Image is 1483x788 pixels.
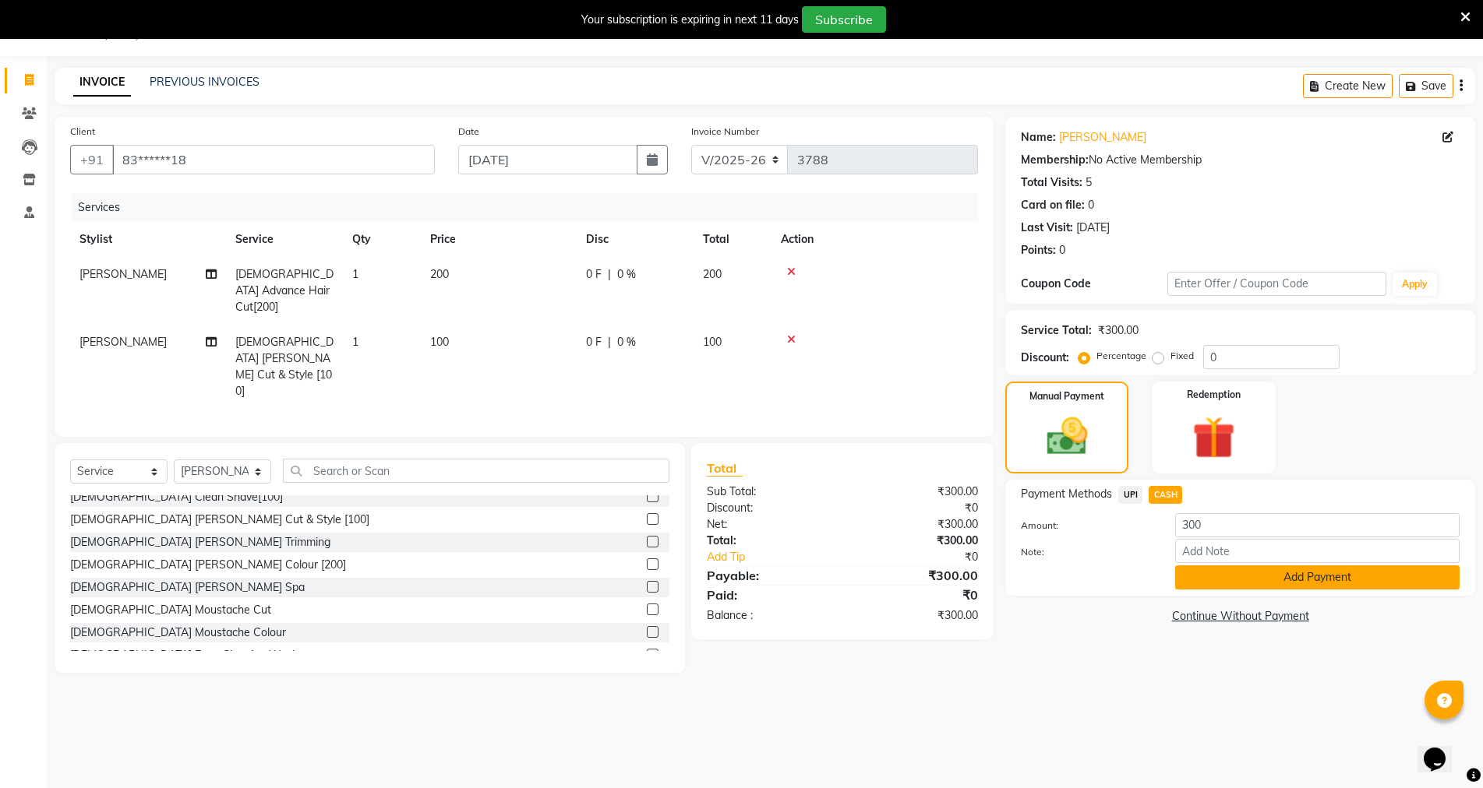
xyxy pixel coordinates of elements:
span: 0 % [617,334,636,350]
div: Last Visit: [1021,220,1073,236]
button: Subscribe [802,6,886,33]
span: 200 [430,267,449,281]
span: | [608,266,611,283]
div: Discount: [695,500,842,516]
div: Card on file: [1021,197,1085,213]
th: Qty [343,222,421,257]
span: 1 [352,267,358,281]
label: Note: [1009,545,1163,559]
span: 0 % [617,266,636,283]
div: No Active Membership [1021,152,1460,168]
div: Services [72,193,990,222]
div: Coupon Code [1021,276,1167,292]
div: ₹300.00 [842,607,990,624]
label: Manual Payment [1029,389,1104,403]
div: Service Total: [1021,322,1092,339]
input: Search by Name/Mobile/Email/Code [112,145,435,174]
label: Date [458,125,479,139]
div: ₹300.00 [842,516,990,533]
div: [DEMOGRAPHIC_DATA] Moustache Cut [70,602,271,618]
div: ₹300.00 [842,566,990,585]
div: Discount: [1021,350,1069,366]
span: 100 [430,335,449,349]
div: ₹0 [842,500,990,516]
button: Apply [1393,273,1437,296]
input: Amount [1175,513,1460,537]
label: Client [70,125,95,139]
div: ₹0 [842,586,990,604]
div: [DATE] [1076,220,1110,236]
div: ₹0 [867,549,990,565]
div: [DEMOGRAPHIC_DATA] Clean Shave[100] [70,489,283,505]
th: Total [694,222,772,257]
a: INVOICE [73,69,131,97]
span: 0 F [586,334,602,350]
span: 0 F [586,266,602,283]
th: Price [421,222,577,257]
span: CASH [1149,486,1182,504]
button: Save [1399,74,1453,98]
div: Points: [1021,242,1056,259]
span: UPI [1118,486,1142,504]
div: [DEMOGRAPHIC_DATA] Moustache Colour [70,624,286,641]
span: 200 [703,267,722,281]
div: Sub Total: [695,484,842,500]
div: [DEMOGRAPHIC_DATA] [PERSON_NAME] Colour [200] [70,557,346,573]
div: Total: [695,533,842,549]
input: Search or Scan [283,459,669,483]
th: Stylist [70,222,226,257]
div: Total Visits: [1021,174,1082,191]
img: _cash.svg [1034,413,1101,460]
label: Percentage [1096,349,1146,363]
button: +91 [70,145,114,174]
div: Your subscription is expiring in next 11 days [581,12,799,28]
span: Total [707,460,743,477]
div: Payable: [695,566,842,585]
a: Continue Without Payment [1008,608,1472,624]
a: Add Tip [695,549,867,565]
div: 0 [1059,242,1065,259]
span: [DEMOGRAPHIC_DATA] Advance Hair Cut[200] [235,267,334,314]
label: Fixed [1171,349,1194,363]
a: [PERSON_NAME] [1059,129,1146,146]
div: 5 [1086,174,1092,191]
div: ₹300.00 [1098,322,1139,339]
div: Net: [695,516,842,533]
span: 1 [352,335,358,349]
div: [DEMOGRAPHIC_DATA] [PERSON_NAME] Trimming [70,534,330,551]
div: ₹300.00 [842,533,990,549]
div: 0 [1088,197,1094,213]
img: _gift.svg [1179,411,1248,464]
a: PREVIOUS INVOICES [150,75,260,89]
div: [DEMOGRAPHIC_DATA] [PERSON_NAME] Cut & Style [100] [70,512,369,528]
span: Payment Methods [1021,486,1112,502]
div: Name: [1021,129,1056,146]
button: Create New [1303,74,1393,98]
th: Disc [577,222,694,257]
span: 100 [703,335,722,349]
span: [DEMOGRAPHIC_DATA] [PERSON_NAME] Cut & Style [100] [235,335,334,398]
div: Balance : [695,607,842,624]
span: | [608,334,611,350]
div: [DEMOGRAPHIC_DATA] [PERSON_NAME] Spa [70,579,305,596]
button: Add Payment [1175,565,1460,589]
span: [PERSON_NAME] [79,267,167,281]
input: Enter Offer / Coupon Code [1167,272,1386,296]
iframe: chat widget [1418,726,1467,772]
span: [PERSON_NAME] [79,335,167,349]
th: Action [772,222,978,257]
div: Paid: [695,586,842,604]
label: Redemption [1187,388,1241,402]
div: Membership: [1021,152,1089,168]
input: Add Note [1175,539,1460,563]
th: Service [226,222,343,257]
div: [DEMOGRAPHIC_DATA] Face Cleaning Wash [70,647,298,663]
label: Invoice Number [691,125,759,139]
label: Amount: [1009,519,1163,533]
div: ₹300.00 [842,484,990,500]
